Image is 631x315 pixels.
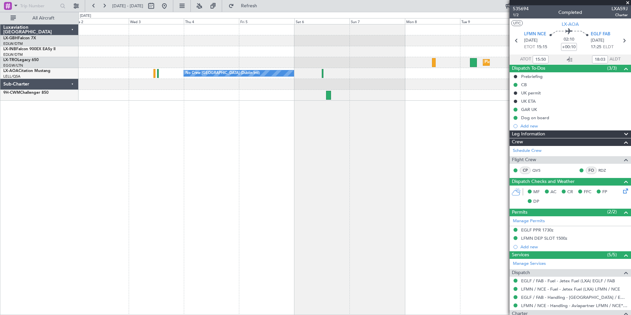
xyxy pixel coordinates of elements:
[3,58,17,62] span: LX-TRO
[512,156,536,164] span: Flight Crew
[512,65,545,72] span: Dispatch To-Dos
[184,18,239,24] div: Thu 4
[512,130,545,138] span: Leg Information
[592,55,608,63] input: --:--
[591,37,604,44] span: [DATE]
[3,91,49,95] a: 9H-CWMChallenger 850
[513,218,545,225] a: Manage Permits
[129,18,184,24] div: Wed 3
[567,189,573,195] span: CR
[80,13,91,19] div: [DATE]
[3,74,20,79] a: LELL/QSA
[533,189,540,195] span: MF
[524,31,546,38] span: LFMN NCE
[591,44,601,51] span: 17:25
[3,58,39,62] a: LX-TROLegacy 650
[3,47,16,51] span: LX-INB
[3,36,36,40] a: LX-GBHFalcon 7X
[520,244,628,250] div: Add new
[3,91,20,95] span: 9H-CWM
[521,74,543,79] div: Prebriefing
[3,52,23,57] a: EDLW/DTM
[513,148,542,154] a: Schedule Crew
[610,56,620,63] span: ALDT
[607,251,617,258] span: (5/5)
[405,18,460,24] div: Mon 8
[3,41,23,46] a: EDLW/DTM
[513,261,546,267] a: Manage Services
[225,1,265,11] button: Refresh
[185,68,260,78] div: No Crew [GEOGRAPHIC_DATA] (Dublin Intl)
[521,107,537,112] div: GAR UK
[521,303,628,308] a: LFMN / NCE - Handling - Aviapartner LFMN / NCE*****MY HANDLING****
[3,63,23,68] a: EGGW/LTN
[513,5,529,12] span: 535694
[612,5,628,12] span: LXA59J
[460,18,515,24] div: Tue 9
[602,189,607,195] span: FP
[521,235,567,241] div: LFMN DEP SLOT 1500z
[20,1,58,11] input: Trip Number
[512,138,523,146] span: Crew
[603,44,614,51] span: ELDT
[586,167,597,174] div: FO
[562,21,579,28] span: LX-AOA
[521,286,620,292] a: LFMN / NCE - Fuel - Jetex Fuel (LXA) LFMN / NCE
[17,16,70,20] span: All Aircraft
[512,178,575,186] span: Dispatch Checks and Weather
[521,278,615,284] a: EGLF / FAB - Fuel - Jetex Fuel (LXA) EGLF / FAB
[607,65,617,72] span: (3/3)
[3,36,18,40] span: LX-GBH
[513,12,529,18] span: 1/2
[112,3,143,9] span: [DATE] - [DATE]
[239,18,294,24] div: Fri 5
[524,44,535,51] span: ETOT
[533,198,539,205] span: DP
[294,18,349,24] div: Sat 6
[520,167,531,174] div: CP
[521,115,549,121] div: Dog on board
[612,12,628,18] span: Charter
[511,20,523,26] button: UTC
[564,36,574,43] span: 02:10
[3,47,55,51] a: LX-INBFalcon 900EX EASy II
[512,209,527,216] span: Permits
[73,18,128,24] div: Tue 2
[550,189,556,195] span: AC
[521,295,628,300] a: EGLF / FAB - Handling - [GEOGRAPHIC_DATA] / EGLF / FAB
[537,44,547,51] span: 15:15
[3,69,18,73] span: LX-AOA
[524,37,538,44] span: [DATE]
[520,56,531,63] span: ATOT
[521,227,553,233] div: EGLF PPR 1730z
[558,9,582,16] div: Completed
[520,123,628,129] div: Add new
[521,90,541,96] div: UK permit
[512,269,530,277] span: Dispatch
[598,167,613,173] a: RDZ
[591,31,610,38] span: EGLF FAB
[584,189,591,195] span: FFC
[532,167,547,173] a: QVS
[235,4,263,8] span: Refresh
[349,18,405,24] div: Sun 7
[521,98,536,104] div: UK ETA
[485,57,528,67] div: Planned Maint Dusseldorf
[7,13,72,23] button: All Aircraft
[607,208,617,215] span: (2/2)
[533,55,548,63] input: --:--
[512,251,529,259] span: Services
[521,82,527,87] div: CB
[3,69,50,73] a: LX-AOACitation Mustang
